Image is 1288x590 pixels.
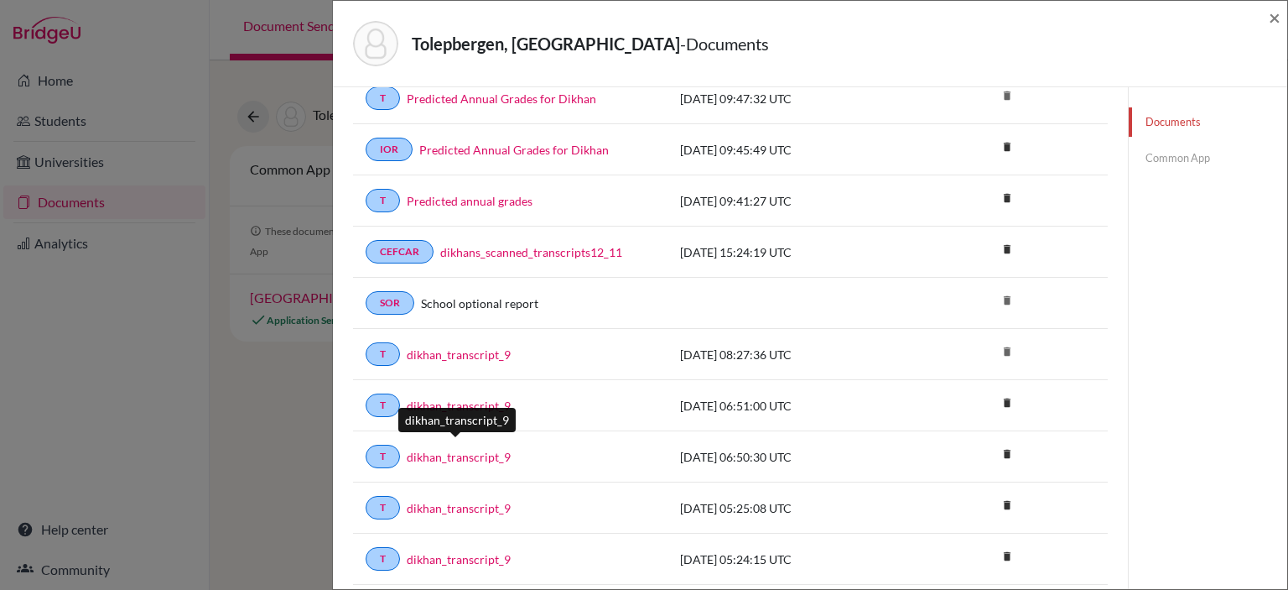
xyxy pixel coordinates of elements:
i: delete [995,339,1020,364]
div: [DATE] 05:24:15 UTC [667,551,919,568]
a: T [366,86,400,110]
a: Predicted annual grades [407,192,532,210]
a: delete [995,137,1020,159]
span: - Documents [680,34,769,54]
a: T [366,496,400,520]
a: IOR [366,138,413,161]
a: delete [995,239,1020,262]
i: delete [995,288,1020,313]
a: Common App [1129,144,1287,173]
button: Close [1269,8,1280,28]
a: dikhan_transcript_9 [407,346,511,363]
span: × [1269,5,1280,29]
a: School optional report [421,295,538,312]
div: [DATE] 08:27:36 UTC [667,346,919,363]
i: delete [995,390,1020,415]
i: delete [995,83,1020,108]
div: [DATE] 06:50:30 UTC [667,448,919,466]
a: T [366,445,400,468]
a: dikhan_transcript_9 [407,397,511,415]
div: [DATE] 09:45:49 UTC [667,141,919,159]
a: delete [995,188,1020,211]
a: delete [995,444,1020,467]
a: T [366,342,400,366]
a: delete [995,546,1020,569]
a: T [366,189,400,212]
i: delete [995,237,1020,262]
div: [DATE] 09:41:27 UTC [667,192,919,210]
i: delete [995,544,1020,569]
i: delete [995,185,1020,211]
div: dikhan_transcript_9 [398,408,516,432]
strong: Tolepbergen, [GEOGRAPHIC_DATA] [412,34,680,54]
a: Predicted Annual Grades for Dikhan [407,90,596,107]
a: T [366,394,400,417]
a: CEFCAR [366,240,434,264]
div: [DATE] 15:24:19 UTC [667,243,919,261]
a: Predicted Annual Grades for Dikhan [419,141,609,159]
i: delete [995,493,1020,518]
div: [DATE] 05:25:08 UTC [667,499,919,517]
a: delete [995,495,1020,518]
div: [DATE] 09:47:32 UTC [667,90,919,107]
a: dikhans_scanned_transcripts12_11 [440,243,622,261]
i: delete [995,134,1020,159]
a: Documents [1129,107,1287,137]
i: delete [995,441,1020,467]
a: dikhan_transcript_9 [407,499,511,517]
div: [DATE] 06:51:00 UTC [667,397,919,415]
a: delete [995,393,1020,415]
a: dikhan_transcript_9 [407,551,511,568]
a: T [366,547,400,571]
a: dikhan_transcript_9 [407,448,511,466]
a: SOR [366,291,414,315]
